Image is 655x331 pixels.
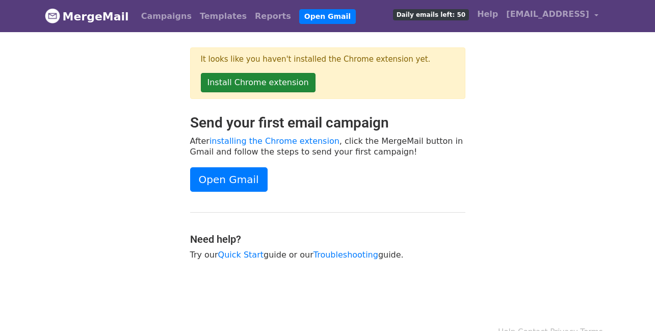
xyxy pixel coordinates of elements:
p: It looks like you haven't installed the Chrome extension yet. [201,54,455,65]
h2: Send your first email campaign [190,114,465,132]
h4: Need help? [190,233,465,245]
p: After , click the MergeMail button in Gmail and follow the steps to send your first campaign! [190,136,465,157]
a: Open Gmail [190,167,268,192]
a: Reports [251,6,295,27]
span: Daily emails left: 50 [393,9,469,20]
a: Troubleshooting [313,250,378,260]
a: MergeMail [45,6,129,27]
a: Templates [196,6,251,27]
img: MergeMail logo [45,8,60,23]
span: [EMAIL_ADDRESS] [506,8,589,20]
a: Quick Start [218,250,264,260]
a: Open Gmail [299,9,356,24]
a: Daily emails left: 50 [389,4,473,24]
a: Help [473,4,502,24]
iframe: Chat Widget [604,282,655,331]
a: [EMAIL_ADDRESS] [502,4,602,28]
a: installing the Chrome extension [209,136,339,146]
a: Campaigns [137,6,196,27]
a: Install Chrome extension [201,73,316,92]
p: Try our guide or our guide. [190,249,465,260]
